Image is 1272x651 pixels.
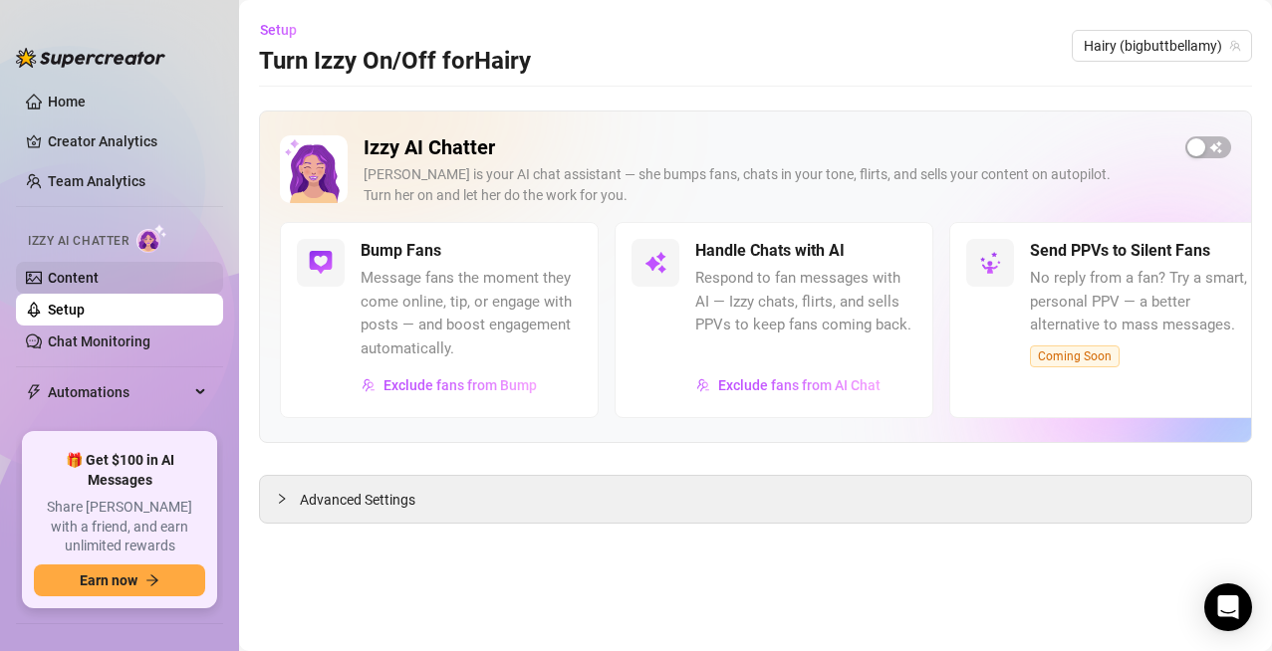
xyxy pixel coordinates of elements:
span: Coming Soon [1030,345,1120,367]
h3: Turn Izzy On/Off for Hairy [259,46,531,78]
span: Earn now [80,572,137,588]
span: No reply from a fan? Try a smart, personal PPV — a better alternative to mass messages. [1030,267,1251,337]
img: svg%3e [978,251,1002,275]
span: arrow-right [145,573,159,587]
button: Exclude fans from AI Chat [695,369,882,401]
span: Share [PERSON_NAME] with a friend, and earn unlimited rewards [34,498,205,556]
h5: Handle Chats with AI [695,239,845,263]
span: Exclude fans from Bump [383,377,537,393]
a: Chat Monitoring [48,333,150,349]
span: Chat Copilot [48,416,189,448]
a: Home [48,94,86,109]
a: Creator Analytics [48,125,207,157]
a: Content [48,270,99,286]
span: collapsed [276,493,288,505]
span: Advanced Settings [300,489,415,511]
img: AI Chatter [136,224,167,253]
button: Exclude fans from Bump [361,369,538,401]
a: Team Analytics [48,173,145,189]
h2: Izzy AI Chatter [364,135,1169,160]
button: Setup [259,14,313,46]
span: Respond to fan messages with AI — Izzy chats, flirts, and sells PPVs to keep fans coming back. [695,267,916,337]
div: [PERSON_NAME] is your AI chat assistant — she bumps fans, chats in your tone, flirts, and sells y... [364,164,1169,206]
div: collapsed [276,488,300,510]
a: Setup [48,302,85,318]
span: thunderbolt [26,384,42,400]
img: Izzy AI Chatter [280,135,348,203]
h5: Send PPVs to Silent Fans [1030,239,1210,263]
div: Open Intercom Messenger [1204,583,1252,631]
img: svg%3e [362,378,376,392]
h5: Bump Fans [361,239,441,263]
span: Izzy AI Chatter [28,232,128,251]
img: logo-BBDzfeDw.svg [16,48,165,68]
span: Automations [48,376,189,408]
img: svg%3e [643,251,667,275]
span: Exclude fans from AI Chat [718,377,881,393]
span: Setup [260,22,297,38]
span: Message fans the moment they come online, tip, or engage with posts — and boost engagement automa... [361,267,582,360]
button: Earn nowarrow-right [34,564,205,596]
span: 🎁 Get $100 in AI Messages [34,451,205,490]
img: svg%3e [696,378,710,392]
span: team [1229,40,1241,52]
span: Hairy (bigbuttbellamy) [1084,31,1240,61]
img: svg%3e [309,251,333,275]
